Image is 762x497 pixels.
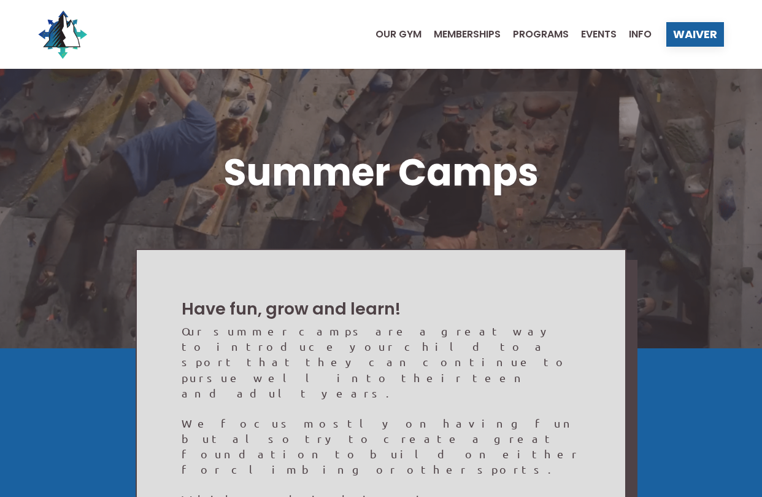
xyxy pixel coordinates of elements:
[513,29,569,39] span: Programs
[375,29,421,39] span: Our Gym
[421,29,501,39] a: Memberships
[673,29,717,40] span: Waiver
[182,415,580,477] p: We focus mostly on having fun but also try to create a great foundation to build on either for cl...
[38,146,724,198] h1: Summer Camps
[363,29,421,39] a: Our Gym
[182,297,580,321] h2: Have fun, grow and learn!
[569,29,617,39] a: Events
[581,29,617,39] span: Events
[629,29,652,39] span: Info
[38,10,87,59] img: North Wall Logo
[182,323,580,401] p: Our summer camps are a great way to introduce your child to a sport that they can continue to pur...
[617,29,652,39] a: Info
[434,29,501,39] span: Memberships
[666,22,724,47] a: Waiver
[501,29,569,39] a: Programs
